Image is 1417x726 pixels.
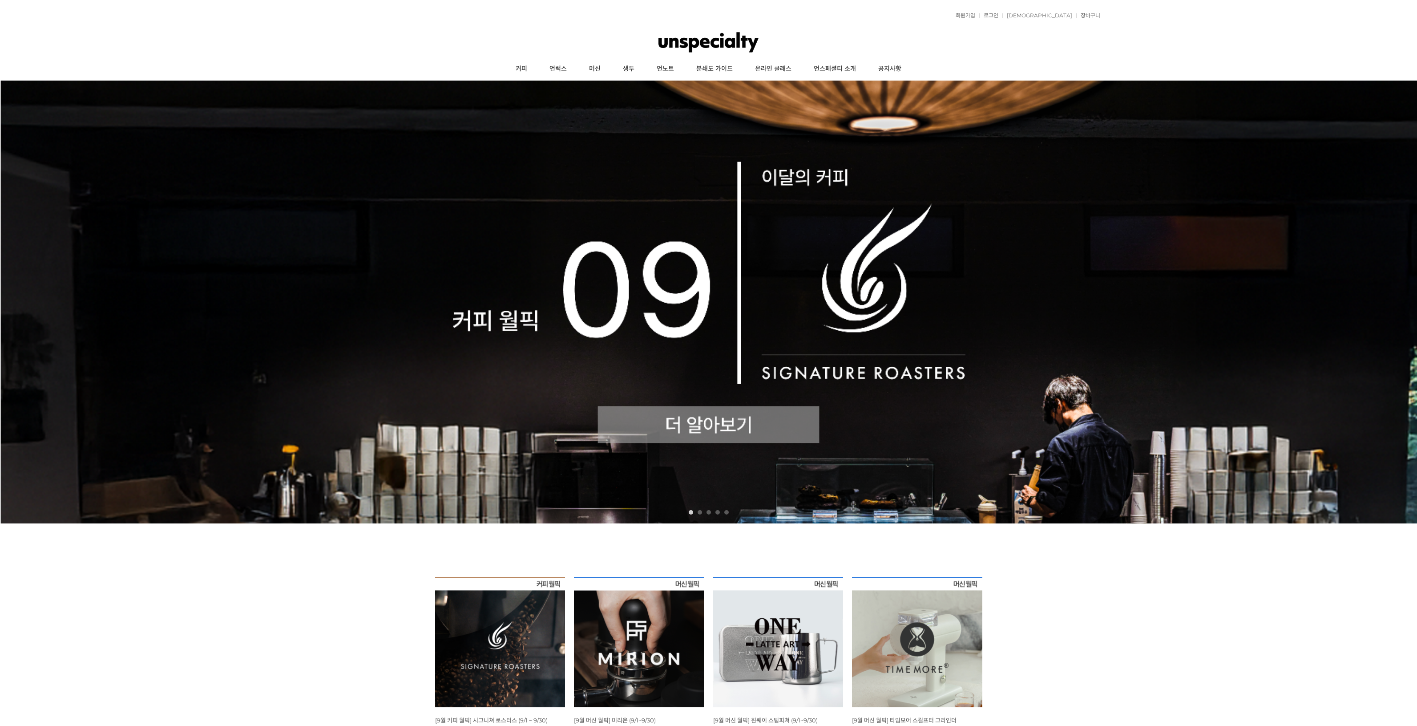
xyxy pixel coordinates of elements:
a: 온라인 클래스 [744,58,803,80]
a: [DEMOGRAPHIC_DATA] [1002,13,1072,18]
img: [9월 커피 월픽] 시그니쳐 로스터스 (9/1 ~ 9/30) [435,577,565,707]
a: 4 [715,510,720,515]
a: 언노트 [646,58,685,80]
a: 로그인 [979,13,998,18]
a: 3 [706,510,711,515]
a: 2 [698,510,702,515]
a: 공지사항 [867,58,912,80]
a: 언스페셜티 소개 [803,58,867,80]
a: 장바구니 [1076,13,1100,18]
a: 커피 [505,58,538,80]
a: 생두 [612,58,646,80]
a: 5 [724,510,729,515]
a: [9월 커피 월픽] 시그니쳐 로스터스 (9/1 ~ 9/30) [435,717,548,724]
a: [9월 머신 월픽] 미리온 (9/1~9/30) [574,717,656,724]
a: [9월 머신 월픽] 원웨이 스팀피쳐 (9/1~9/30) [713,717,818,724]
img: 9월 머신 월픽 원웨이 스팀피쳐 [713,577,844,707]
img: 9월 머신 월픽 미리온 [574,577,704,707]
a: 머신 [578,58,612,80]
img: 9월 머신 월픽 타임모어 스컬프터 [852,577,982,707]
a: 분쇄도 가이드 [685,58,744,80]
a: 언럭스 [538,58,578,80]
a: 1 [689,510,693,515]
a: 회원가입 [951,13,975,18]
img: 언스페셜티 몰 [658,29,759,56]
